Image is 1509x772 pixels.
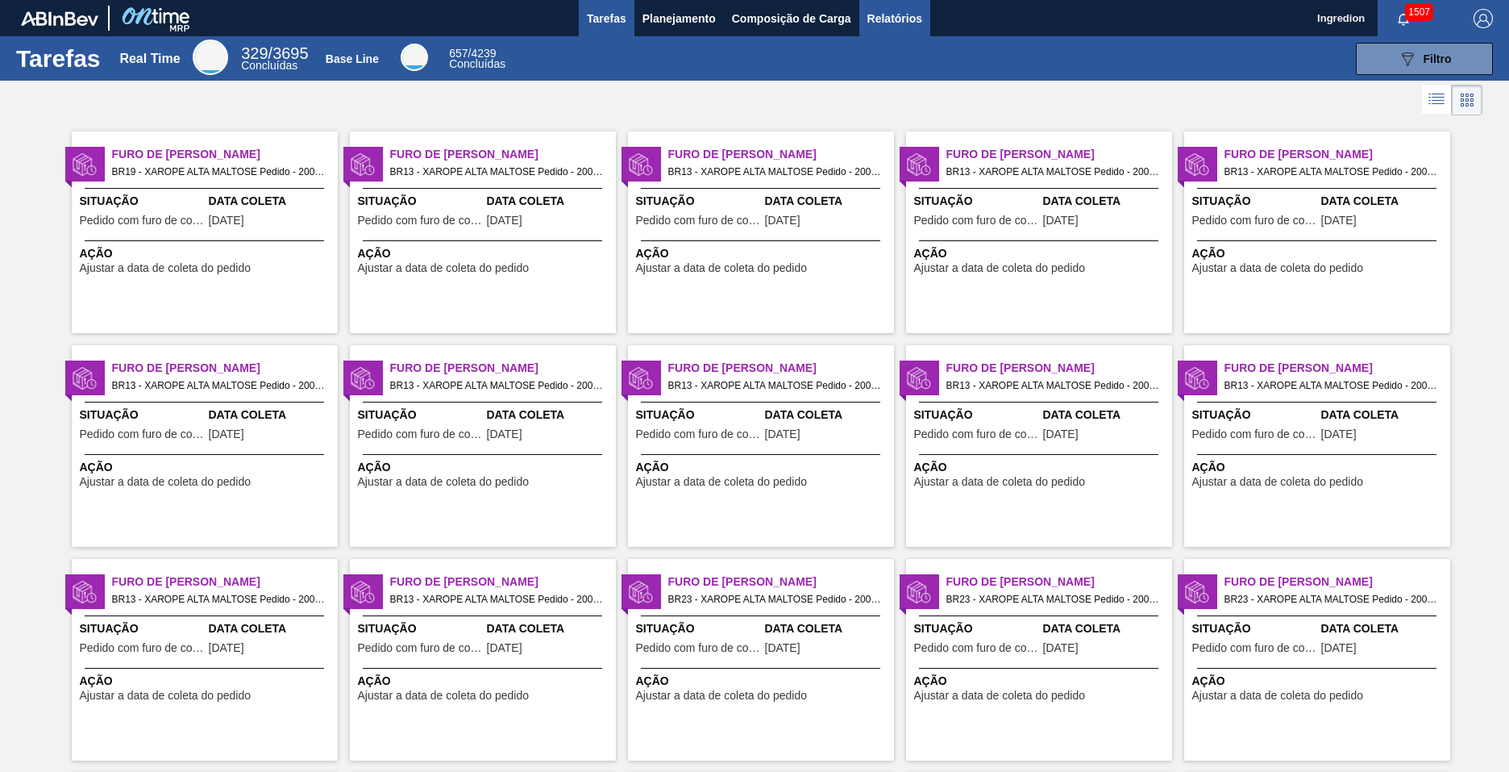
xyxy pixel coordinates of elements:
[358,262,530,274] span: Ajustar a data de coleta do pedido
[668,377,881,394] span: BR13 - XAROPE ALTA MALTOSE Pedido - 2008229
[1224,574,1450,590] span: Furo de Coleta
[1224,163,1437,181] span: BR13 - XAROPE ALTA MALTOSE Pedido - 2008232
[80,690,251,702] span: Ajustar a data de coleta do pedido
[914,620,1039,637] span: Situação
[390,163,603,181] span: BR13 - XAROPE ALTA MALTOSE Pedido - 2008225
[1321,428,1357,440] span: 18/08/2025
[80,428,205,440] span: Pedido com furo de coleta
[1321,620,1446,637] span: Data Coleta
[1321,193,1446,210] span: Data Coleta
[112,163,325,181] span: BR19 - XAROPE ALTA MALTOSE Pedido - 2008305
[390,574,616,590] span: Furo de Coleta
[1356,43,1493,75] button: Filtro
[358,215,483,227] span: Pedido com furo de coleta
[390,146,616,163] span: Furo de Coleta
[209,428,244,440] span: 17/08/2025
[80,215,205,227] span: Pedido com furo de coleta
[358,245,612,262] span: Ação
[487,428,522,440] span: 14/08/2025
[449,48,505,69] div: Base Line
[449,57,505,70] span: Concluídas
[1192,642,1317,654] span: Pedido com furo de coleta
[668,360,894,377] span: Furo de Coleta
[390,377,603,394] span: BR13 - XAROPE ALTA MALTOSE Pedido - 2008224
[946,574,1172,590] span: Furo de Coleta
[1185,580,1209,604] img: status
[1224,146,1450,163] span: Furo de Coleta
[1192,245,1446,262] span: Ação
[946,377,1159,394] span: BR13 - XAROPE ALTA MALTOSE Pedido - 2008230
[16,49,101,68] h1: Tarefas
[914,215,1039,227] span: Pedido com furo de coleta
[914,407,1039,424] span: Situação
[765,193,890,210] span: Data Coleta
[629,152,653,177] img: status
[112,146,338,163] span: Furo de Coleta
[73,580,97,604] img: status
[636,690,808,702] span: Ajustar a data de coleta do pedido
[358,642,483,654] span: Pedido com furo de coleta
[80,642,205,654] span: Pedido com furo de coleta
[914,193,1039,210] span: Situação
[1321,407,1446,424] span: Data Coleta
[193,40,228,75] div: Real Time
[946,163,1159,181] span: BR13 - XAROPE ALTA MALTOSE Pedido - 2008231
[241,44,268,62] span: 329
[209,642,244,654] span: 18/08/2025
[358,407,483,424] span: Situação
[946,590,1159,608] span: BR23 - XAROPE ALTA MALTOSE Pedido - 2005990
[668,163,881,181] span: BR13 - XAROPE ALTA MALTOSE Pedido - 2008227
[636,476,808,488] span: Ajustar a data de coleta do pedido
[636,407,761,424] span: Situação
[1321,642,1357,654] span: 13/08/2025
[209,620,334,637] span: Data Coleta
[80,407,205,424] span: Situação
[209,215,244,227] span: 16/08/2025
[112,590,325,608] span: BR13 - XAROPE ALTA MALTOSE Pedido - 2008235
[1192,407,1317,424] span: Situação
[914,690,1086,702] span: Ajustar a data de coleta do pedido
[487,407,612,424] span: Data Coleta
[907,366,931,390] img: status
[867,9,922,28] span: Relatórios
[449,47,496,60] span: / 4239
[1043,407,1168,424] span: Data Coleta
[1224,590,1437,608] span: BR23 - XAROPE ALTA MALTOSE Pedido - 2005991
[629,366,653,390] img: status
[1043,193,1168,210] span: Data Coleta
[1192,262,1364,274] span: Ajustar a data de coleta do pedido
[358,428,483,440] span: Pedido com furo de coleta
[351,580,375,604] img: status
[1452,85,1482,115] div: Visão em Cards
[914,459,1168,476] span: Ação
[1185,152,1209,177] img: status
[80,262,251,274] span: Ajustar a data de coleta do pedido
[636,620,761,637] span: Situação
[390,360,616,377] span: Furo de Coleta
[401,44,428,71] div: Base Line
[1185,366,1209,390] img: status
[1405,3,1433,21] span: 1507
[914,476,1086,488] span: Ajustar a data de coleta do pedido
[1192,690,1364,702] span: Ajustar a data de coleta do pedido
[907,152,931,177] img: status
[765,620,890,637] span: Data Coleta
[80,245,334,262] span: Ação
[351,152,375,177] img: status
[487,642,522,654] span: 18/08/2025
[636,428,761,440] span: Pedido com furo de coleta
[1224,360,1450,377] span: Furo de Coleta
[209,193,334,210] span: Data Coleta
[765,215,800,227] span: 15/08/2025
[1192,476,1364,488] span: Ajustar a data de coleta do pedido
[1424,52,1452,65] span: Filtro
[241,47,308,71] div: Real Time
[1422,85,1452,115] div: Visão em Lista
[1043,620,1168,637] span: Data Coleta
[241,59,297,72] span: Concluídas
[119,52,180,66] div: Real Time
[112,574,338,590] span: Furo de Coleta
[732,9,851,28] span: Composição de Carga
[1192,673,1446,690] span: Ação
[351,366,375,390] img: status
